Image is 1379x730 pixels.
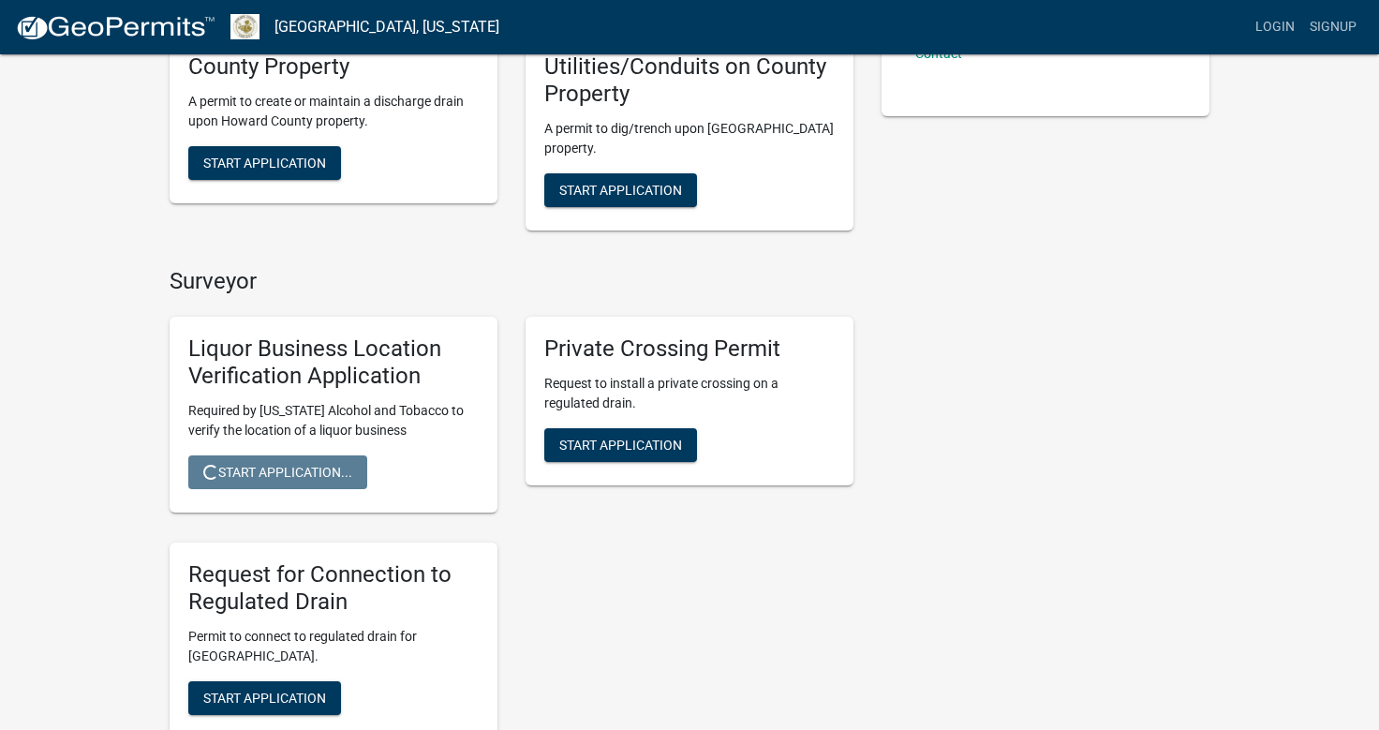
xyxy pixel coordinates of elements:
[1248,9,1302,45] a: Login
[188,681,341,715] button: Start Application
[188,627,479,666] p: Permit to connect to regulated drain for [GEOGRAPHIC_DATA].
[544,335,835,363] h5: Private Crossing Permit
[170,268,853,295] h4: Surveyor
[188,561,479,616] h5: Request for Connection to Regulated Drain
[203,690,326,705] span: Start Application
[230,14,259,39] img: Howard County, Indiana
[188,401,479,440] p: Required by [US_STATE] Alcohol and Tobacco to verify the location of a liquor business
[203,155,326,170] span: Start Application
[559,438,682,453] span: Start Application
[559,182,682,197] span: Start Application
[188,146,341,180] button: Start Application
[544,26,835,107] h5: Permit to Install Utilities/Conduits on County Property
[544,374,835,413] p: Request to install a private crossing on a regulated drain.
[188,92,479,131] p: A permit to create or maintain a discharge drain upon Howard County property.
[1302,9,1364,45] a: Signup
[544,173,697,207] button: Start Application
[274,11,499,43] a: [GEOGRAPHIC_DATA], [US_STATE]
[544,428,697,462] button: Start Application
[203,464,352,479] span: Start Application...
[188,455,367,489] button: Start Application...
[188,335,479,390] h5: Liquor Business Location Verification Application
[544,119,835,158] p: A permit to dig/trench upon [GEOGRAPHIC_DATA] property.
